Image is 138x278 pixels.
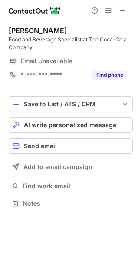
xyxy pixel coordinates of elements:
img: ContactOut v5.3.10 [9,5,61,16]
span: Send email [24,142,57,149]
div: [PERSON_NAME] [9,26,67,35]
button: Reveal Button [92,71,127,79]
button: AI write personalized message [9,117,133,133]
span: Find work email [23,182,129,190]
div: Food and Beverage Specialist at The Coca-Cola Company [9,36,133,51]
span: Notes [23,200,129,207]
button: save-profile-one-click [9,96,133,112]
button: Add to email campaign [9,159,133,175]
div: Save to List / ATS / CRM [24,101,118,108]
span: AI write personalized message [24,122,116,129]
span: Add to email campaign [23,163,92,170]
button: Send email [9,138,133,154]
span: Email Unavailable [21,57,72,65]
button: Find work email [9,180,133,192]
button: Notes [9,197,133,210]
